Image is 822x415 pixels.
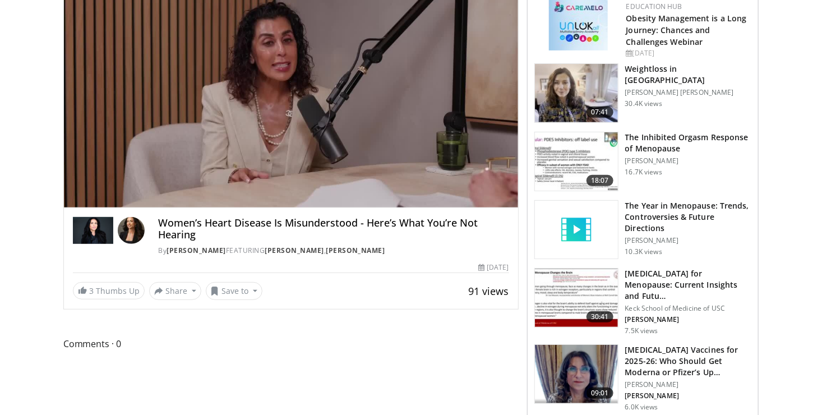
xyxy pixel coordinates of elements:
[158,217,509,241] h4: Women’s Heart Disease Is Misunderstood - Here’s What You’re Not Hearing
[625,200,751,234] h3: The Year in Menopause: Trends, Controversies & Future Directions
[89,285,94,296] span: 3
[535,132,618,191] img: 283c0f17-5e2d-42ba-a87c-168d447cdba4.150x105_q85_crop-smart_upscale.jpg
[625,391,751,400] p: [PERSON_NAME]
[478,262,509,273] div: [DATE]
[73,217,113,244] img: Dr. Gabrielle Lyon
[534,344,751,412] a: 09:01 [MEDICAL_DATA] Vaccines for 2025-26: Who Should Get Moderna or Pfizer’s Up… [PERSON_NAME] [...
[625,403,658,412] p: 6.0K views
[626,13,747,47] a: Obesity Management is a Long Journey: Chances and Challenges Webinar
[625,132,751,154] h3: The Inhibited Orgasm Response of Menopause
[535,345,618,403] img: 4e370bb1-17f0-4657-a42f-9b995da70d2f.png.150x105_q85_crop-smart_upscale.png
[625,380,751,389] p: [PERSON_NAME]
[149,282,201,300] button: Share
[625,326,658,335] p: 7.5K views
[587,107,613,118] span: 07:41
[469,284,509,298] span: 91 views
[265,246,324,255] a: [PERSON_NAME]
[625,247,662,256] p: 10.3K views
[118,217,145,244] img: Avatar
[167,246,226,255] a: [PERSON_NAME]
[535,269,618,327] img: 47271b8a-94f4-49c8-b914-2a3d3af03a9e.150x105_q85_crop-smart_upscale.jpg
[625,88,751,97] p: [PERSON_NAME] [PERSON_NAME]
[534,132,751,191] a: 18:07 The Inhibited Orgasm Response of Menopause [PERSON_NAME] 16.7K views
[535,201,618,259] img: video_placeholder_short.svg
[625,236,751,245] p: [PERSON_NAME]
[626,48,749,58] div: [DATE]
[625,268,751,302] h3: [MEDICAL_DATA] for Menopause: Current Insights and Futu…
[625,99,662,108] p: 30.4K views
[73,282,145,299] a: 3 Thumbs Up
[535,64,618,122] img: 9983fed1-7565-45be-8934-aef1103ce6e2.150x105_q85_crop-smart_upscale.jpg
[63,336,519,351] span: Comments 0
[625,63,751,86] h3: Weightloss in [GEOGRAPHIC_DATA]
[587,388,613,399] span: 09:01
[534,268,751,335] a: 30:41 [MEDICAL_DATA] for Menopause: Current Insights and Futu… Keck School of Medicine of USC [PE...
[625,315,751,324] p: [PERSON_NAME]
[587,311,613,322] span: 30:41
[326,246,385,255] a: [PERSON_NAME]
[625,156,751,165] p: [PERSON_NAME]
[625,168,662,177] p: 16.7K views
[534,200,751,260] a: The Year in Menopause: Trends, Controversies & Future Directions [PERSON_NAME] 10.3K views
[206,282,263,300] button: Save to
[534,63,751,123] a: 07:41 Weightloss in [GEOGRAPHIC_DATA] [PERSON_NAME] [PERSON_NAME] 30.4K views
[158,246,509,256] div: By FEATURING ,
[587,175,613,186] span: 18:07
[625,344,751,378] h3: [MEDICAL_DATA] Vaccines for 2025-26: Who Should Get Moderna or Pfizer’s Up…
[625,304,751,313] p: Keck School of Medicine of USC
